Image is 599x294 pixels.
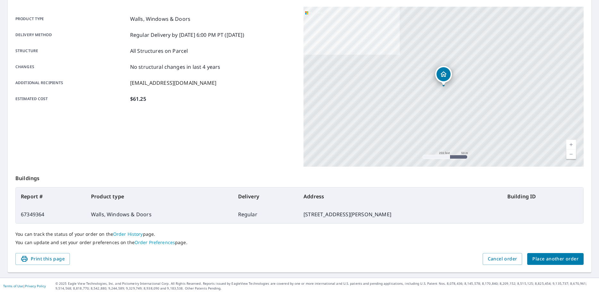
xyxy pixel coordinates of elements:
th: Address [298,187,502,205]
p: Changes [15,63,128,71]
div: Dropped pin, building 1, Residential property, 5769 Thomas Rd Pleasant Hill, OH 45359 [435,66,452,86]
a: Order Preferences [135,239,175,245]
span: Print this page [21,255,65,263]
button: Print this page [15,253,70,265]
p: All Structures on Parcel [130,47,188,55]
span: Cancel order [488,255,517,263]
td: Regular [233,205,298,223]
td: 67349364 [16,205,86,223]
p: Regular Delivery by [DATE] 6:00 PM PT ([DATE]) [130,31,244,39]
p: | [3,284,46,288]
th: Report # [16,187,86,205]
button: Cancel order [483,253,522,265]
a: Order History [113,231,143,237]
th: Delivery [233,187,298,205]
p: $61.25 [130,95,146,103]
td: [STREET_ADDRESS][PERSON_NAME] [298,205,502,223]
p: Walls, Windows & Doors [130,15,190,23]
a: Privacy Policy [25,284,46,288]
a: Current Level 17, Zoom Out [566,149,576,159]
p: Product type [15,15,128,23]
td: Walls, Windows & Doors [86,205,233,223]
p: Estimated cost [15,95,128,103]
p: No structural changes in last 4 years [130,63,220,71]
th: Product type [86,187,233,205]
p: Additional recipients [15,79,128,87]
p: You can update and set your order preferences on the page. [15,240,584,245]
a: Current Level 17, Zoom In [566,140,576,149]
p: [EMAIL_ADDRESS][DOMAIN_NAME] [130,79,216,87]
p: Structure [15,47,128,55]
span: Place another order [532,255,578,263]
th: Building ID [502,187,583,205]
button: Place another order [527,253,584,265]
a: Terms of Use [3,284,23,288]
p: Buildings [15,167,584,187]
p: You can track the status of your order on the page. [15,231,584,237]
p: Delivery method [15,31,128,39]
p: © 2025 Eagle View Technologies, Inc. and Pictometry International Corp. All Rights Reserved. Repo... [55,281,596,291]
